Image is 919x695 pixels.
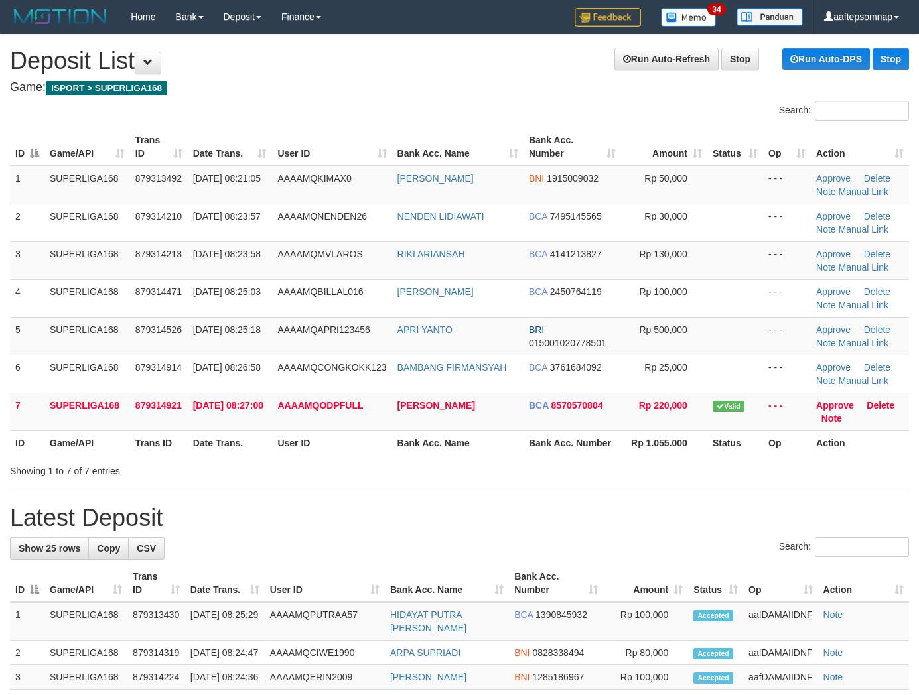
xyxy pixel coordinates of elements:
[621,128,707,166] th: Amount: activate to sort column ascending
[640,249,687,259] span: Rp 130,000
[514,609,533,620] span: BCA
[524,430,621,455] th: Bank Acc. Number
[130,128,188,166] th: Trans ID: activate to sort column ascending
[816,173,851,184] a: Approve
[392,430,524,455] th: Bank Acc. Name
[688,564,743,602] th: Status: activate to sort column ascending
[763,279,811,317] td: - - -
[763,204,811,241] td: - - -
[713,401,744,412] span: Valid transaction
[550,249,602,259] span: Copy 4141213827 to clipboard
[128,537,165,560] a: CSV
[551,400,603,411] span: Copy 8570570804 to clipboard
[864,362,890,373] a: Delete
[603,665,688,690] td: Rp 100,000
[10,564,44,602] th: ID: activate to sort column descending
[10,430,44,455] th: ID
[550,211,602,221] span: Copy 7495145565 to clipboard
[550,362,602,373] span: Copy 3761684092 to clipboard
[397,400,475,411] a: [PERSON_NAME]
[44,241,130,279] td: SUPERLIGA168
[265,564,385,602] th: User ID: activate to sort column ascending
[763,241,811,279] td: - - -
[135,362,182,373] span: 879314914
[707,430,763,455] th: Status
[603,564,688,602] th: Amount: activate to sort column ascending
[44,641,127,665] td: SUPERLIGA168
[838,300,888,310] a: Manual Link
[816,224,836,235] a: Note
[277,249,362,259] span: AAAAMQMVLAROS
[44,564,127,602] th: Game/API: activate to sort column ascending
[707,128,763,166] th: Status: activate to sort column ascending
[661,8,717,27] img: Button%20Memo.svg
[816,211,851,221] a: Approve
[10,505,909,531] h1: Latest Deposit
[10,166,44,204] td: 1
[763,355,811,393] td: - - -
[397,362,507,373] a: BAMBANG FIRMANSYAH
[811,128,909,166] th: Action: activate to sort column ascending
[818,564,909,602] th: Action: activate to sort column ascending
[397,211,484,221] a: NENDEN LIDIAWATI
[188,430,273,455] th: Date Trans.
[838,262,888,273] a: Manual Link
[185,641,265,665] td: [DATE] 08:24:47
[816,324,851,335] a: Approve
[193,362,261,373] span: [DATE] 08:26:58
[385,564,509,602] th: Bank Acc. Name: activate to sort column ascending
[743,602,817,641] td: aafDAMAIIDNF
[529,249,547,259] span: BCA
[532,672,584,682] span: Copy 1285186967 to clipboard
[127,641,185,665] td: 879314319
[193,286,261,297] span: [DATE] 08:25:03
[529,211,547,221] span: BCA
[693,648,733,659] span: Accepted
[514,647,530,658] span: BNI
[390,672,466,682] a: [PERSON_NAME]
[529,338,606,348] span: Copy 015001020778501 to clipboard
[10,355,44,393] td: 6
[10,459,373,477] div: Showing 1 to 7 of 7 entries
[529,362,547,373] span: BCA
[838,338,888,348] a: Manual Link
[838,186,888,197] a: Manual Link
[277,400,363,411] span: AAAAMQODPFULL
[277,286,363,297] span: AAAAMQBILLAL016
[743,665,817,690] td: aafDAMAIIDNF
[193,400,263,411] span: [DATE] 08:27:00
[44,166,130,204] td: SUPERLIGA168
[44,128,130,166] th: Game/API: activate to sort column ascending
[272,128,391,166] th: User ID: activate to sort column ascending
[19,543,80,554] span: Show 25 rows
[779,101,909,121] label: Search:
[823,647,843,658] a: Note
[10,204,44,241] td: 2
[529,324,544,335] span: BRI
[390,609,466,633] a: HIDAYAT PUTRA [PERSON_NAME]
[816,400,854,411] a: Approve
[639,400,687,411] span: Rp 220,000
[816,300,836,310] a: Note
[811,430,909,455] th: Action
[88,537,129,560] a: Copy
[10,81,909,94] h4: Game:
[44,393,130,430] td: SUPERLIGA168
[815,101,909,121] input: Search:
[640,324,687,335] span: Rp 500,000
[763,317,811,355] td: - - -
[621,430,707,455] th: Rp 1.055.000
[277,324,370,335] span: AAAAMQAPRI123456
[644,173,687,184] span: Rp 50,000
[693,672,733,684] span: Accepted
[823,609,843,620] a: Note
[10,393,44,430] td: 7
[867,400,894,411] a: Delete
[397,324,453,335] a: APRI YANTO
[603,641,688,665] td: Rp 80,000
[763,128,811,166] th: Op: activate to sort column ascending
[816,362,851,373] a: Approve
[135,249,182,259] span: 879314213
[529,173,544,184] span: BNI
[864,286,890,297] a: Delete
